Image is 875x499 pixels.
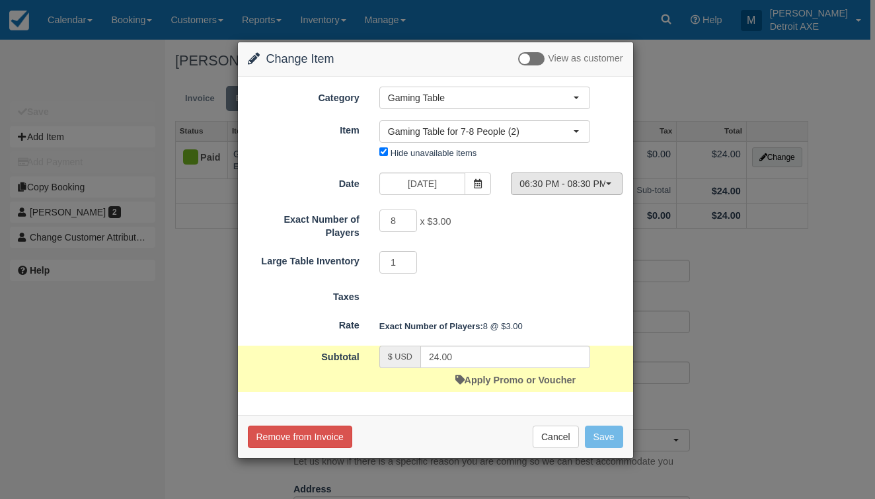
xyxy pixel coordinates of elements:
[248,426,352,448] button: Remove from Invoice
[369,315,633,337] div: 8 @ $3.00
[238,250,369,268] label: Large Table Inventory
[420,216,451,227] span: x $3.00
[379,87,590,109] button: Gaming Table
[238,119,369,137] label: Item
[379,210,418,232] input: Exact Number of Players
[533,426,579,448] button: Cancel
[266,52,334,65] span: Change Item
[238,314,369,332] label: Rate
[388,91,573,104] span: Gaming Table
[585,426,623,448] button: Save
[379,321,483,331] strong: Exact Number of Players
[388,352,412,362] small: $ USD
[388,125,573,138] span: Gaming Table for 7-8 People (2)
[391,148,476,158] label: Hide unavailable items
[238,173,369,191] label: Date
[519,177,605,190] span: 06:30 PM - 08:30 PM
[238,87,369,105] label: Category
[379,120,590,143] button: Gaming Table for 7-8 People (2)
[455,375,576,385] a: Apply Promo or Voucher
[548,54,623,64] span: View as customer
[238,208,369,240] label: Exact Number of Players
[238,346,369,364] label: Subtotal
[511,173,623,195] button: 06:30 PM - 08:30 PM
[238,286,369,304] label: Taxes
[379,251,418,274] input: Large Table Inventory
